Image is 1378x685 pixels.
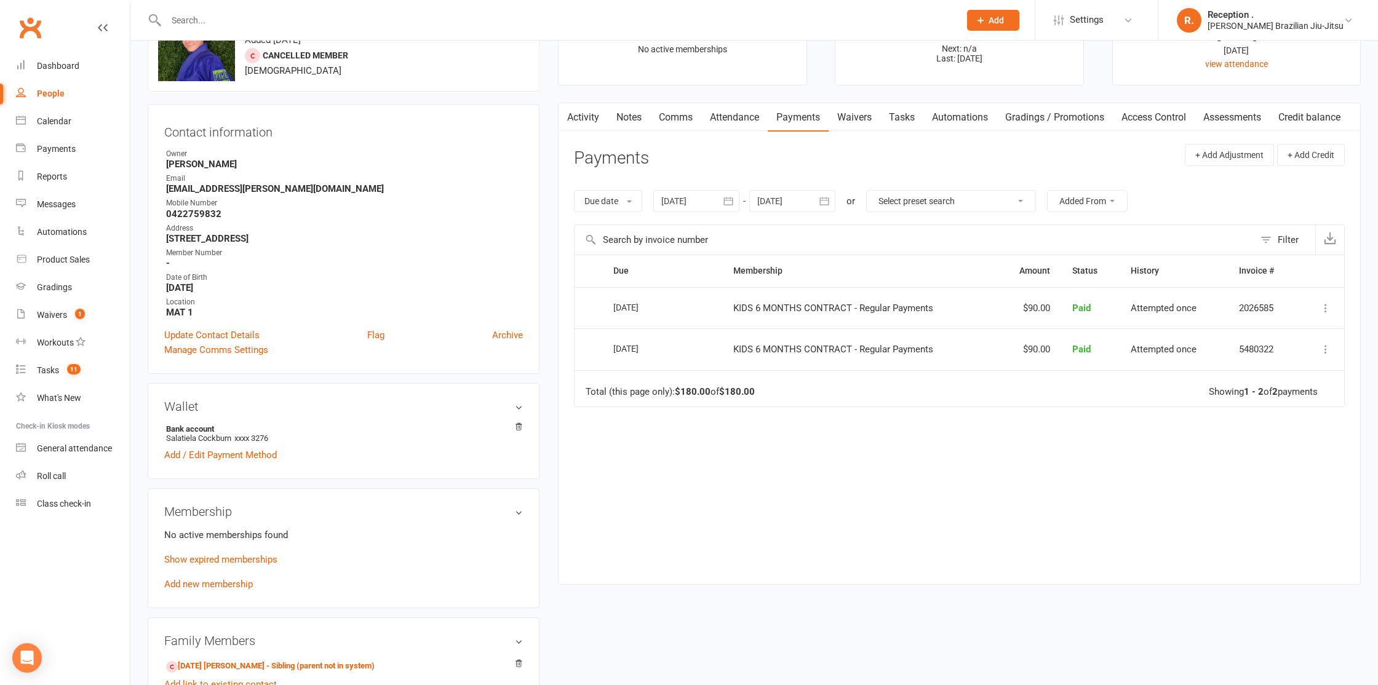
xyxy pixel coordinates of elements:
[37,172,67,181] div: Reports
[1228,287,1299,329] td: 2026585
[846,44,1072,63] p: Next: n/a Last: [DATE]
[166,424,517,434] strong: Bank account
[164,121,523,139] h3: Contact information
[16,163,130,191] a: Reports
[1278,232,1299,247] div: Filter
[16,80,130,108] a: People
[1228,255,1299,287] th: Invoice #
[37,255,90,264] div: Product Sales
[16,52,130,80] a: Dashboard
[164,554,277,565] a: Show expired memberships
[608,103,650,132] a: Notes
[1244,386,1264,397] strong: 1 - 2
[37,227,87,237] div: Automations
[1208,9,1344,20] div: Reception .
[638,44,727,54] span: No active memberships
[880,103,923,132] a: Tasks
[162,12,951,29] input: Search...
[492,328,523,342] a: Archive
[733,344,933,355] span: KIDS 6 MONTHS CONTRACT - Regular Payments
[37,393,81,403] div: What's New
[1195,103,1270,132] a: Assessments
[16,490,130,518] a: Class kiosk mode
[16,218,130,246] a: Automations
[37,338,74,347] div: Workouts
[650,103,701,132] a: Comms
[1254,225,1315,255] button: Filter
[16,462,130,490] a: Roll call
[164,579,253,590] a: Add new membership
[602,255,722,287] th: Due
[1120,255,1228,287] th: History
[846,194,855,208] div: or
[574,190,642,212] button: Due date
[967,10,1019,31] button: Add
[701,103,768,132] a: Attendance
[164,422,523,445] li: Salatiela Cockburn
[16,301,130,329] a: Waivers 1
[16,329,130,357] a: Workouts
[996,255,1061,287] th: Amount
[166,159,523,170] strong: [PERSON_NAME]
[1205,59,1268,69] a: view attendance
[37,471,66,481] div: Roll call
[16,435,130,462] a: General attendance kiosk mode
[1070,6,1104,34] span: Settings
[16,108,130,135] a: Calendar
[16,191,130,218] a: Messages
[675,386,711,397] strong: $180.00
[989,15,1004,25] span: Add
[1131,344,1197,355] span: Attempted once
[166,307,523,318] strong: MAT 1
[1272,386,1278,397] strong: 2
[16,135,130,163] a: Payments
[367,328,384,342] a: Flag
[37,499,91,509] div: Class check-in
[166,173,523,184] div: Email
[166,247,523,259] div: Member Number
[1131,303,1197,314] span: Attempted once
[923,103,997,132] a: Automations
[12,643,42,673] div: Open Intercom Messenger
[37,282,72,292] div: Gradings
[1209,387,1318,397] div: Showing of payments
[37,89,65,98] div: People
[166,272,523,283] div: Date of Birth
[166,258,523,269] strong: -
[158,4,235,81] img: image1643413802.png
[719,386,755,397] strong: $180.00
[166,197,523,209] div: Mobile Number
[164,528,523,542] p: No active memberships found
[245,65,341,76] span: [DEMOGRAPHIC_DATA]
[1113,103,1195,132] a: Access Control
[164,400,523,413] h3: Wallet
[997,103,1113,132] a: Gradings / Promotions
[16,246,130,274] a: Product Sales
[166,282,523,293] strong: [DATE]
[166,208,523,220] strong: 0422759832
[1177,8,1201,33] div: R.
[996,287,1061,329] td: $90.00
[37,144,76,154] div: Payments
[586,387,755,397] div: Total (this page only): of
[164,634,523,647] h3: Family Members
[1228,328,1299,370] td: 5480322
[37,443,112,453] div: General attendance
[1072,344,1091,355] span: Paid
[1124,44,1349,57] div: [DATE]
[559,103,608,132] a: Activity
[75,309,85,319] span: 1
[1208,20,1344,31] div: [PERSON_NAME] Brazilian Jiu-Jitsu
[829,103,880,132] a: Waivers
[16,357,130,384] a: Tasks 11
[37,310,67,320] div: Waivers
[164,342,268,357] a: Manage Comms Settings
[166,148,523,160] div: Owner
[164,448,277,462] a: Add / Edit Payment Method
[263,50,348,60] span: Cancelled member
[67,364,81,374] span: 11
[166,223,523,234] div: Address
[166,660,375,673] a: [DATE] [PERSON_NAME] - Sibling (parent not in system)
[1047,190,1128,212] button: Added From
[613,298,670,317] div: [DATE]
